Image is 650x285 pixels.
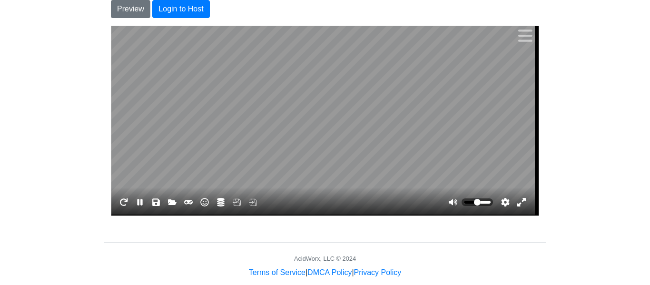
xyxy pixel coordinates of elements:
[307,268,352,276] a: DMCA Policy
[353,175,379,177] input: Volume
[249,268,305,276] a: Terms of Service
[249,267,401,278] div: | |
[294,254,356,263] div: AcidWorx, LLC © 2024
[354,268,402,276] a: Privacy Policy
